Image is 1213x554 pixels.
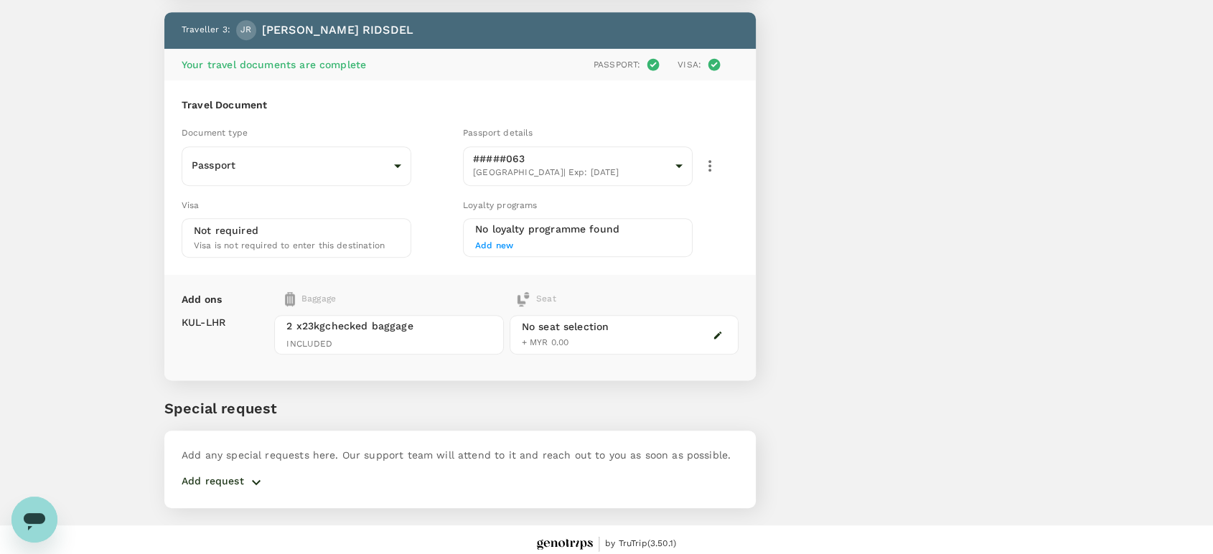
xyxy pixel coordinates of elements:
[463,142,693,190] div: #####063[GEOGRAPHIC_DATA]| Exp: [DATE]
[605,537,676,551] span: by TruTrip ( 3.50.1 )
[194,240,385,250] span: Visa is not required to enter this destination
[182,315,225,329] p: KUL - LHR
[678,58,701,71] p: Visa :
[463,128,533,138] span: Passport details
[286,337,491,352] span: INCLUDED
[285,292,452,306] div: Baggage
[262,22,413,39] p: [PERSON_NAME] RIDSDEL
[475,240,513,250] span: Add new
[516,292,530,306] img: baggage-icon
[192,158,388,172] p: Passport
[516,292,556,306] div: Seat
[182,148,411,184] div: Passport
[194,223,258,238] p: Not required
[522,319,609,334] div: No seat selection
[594,58,640,71] p: Passport :
[182,98,739,113] h6: Travel Document
[11,497,57,543] iframe: Button to launch messaging window
[473,151,670,166] p: #####063
[182,23,230,37] p: Traveller 3 :
[286,319,491,333] span: 2 x 23kg checked baggage
[182,292,222,306] p: Add ons
[473,166,670,180] span: [GEOGRAPHIC_DATA] | Exp: [DATE]
[182,448,739,462] p: Add any special requests here. Our support team will attend to it and reach out to you as soon as...
[522,337,569,347] span: + MYR 0.00
[463,200,537,210] span: Loyalty programs
[537,539,593,550] img: Genotrips - ALL
[285,292,295,306] img: baggage-icon
[475,222,680,238] h6: No loyalty programme found
[240,23,251,37] span: JR
[182,59,366,70] span: Your travel documents are complete
[182,474,244,491] p: Add request
[182,128,248,138] span: Document type
[182,200,200,210] span: Visa
[164,398,756,419] p: Special request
